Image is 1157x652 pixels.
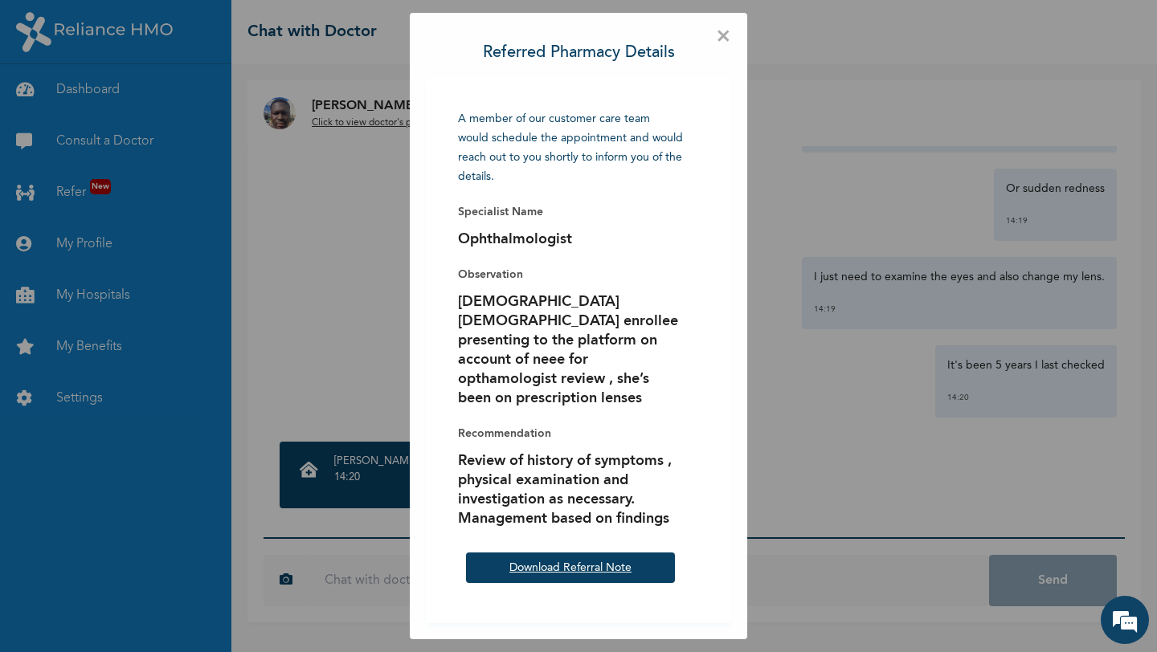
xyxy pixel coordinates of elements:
a: Download Referral Note [509,562,632,573]
p: Review of history of symptoms , physical examination and investigation as necessary. Management b... [458,451,683,528]
p: [DEMOGRAPHIC_DATA] [DEMOGRAPHIC_DATA] enrollee presenting to the platform on account of neee for ... [458,292,683,408]
span: A member of our customer care team would schedule the appointment and would reach out to you shor... [458,109,683,186]
textarea: Type your message and hit 'Enter' [8,488,306,544]
p: Recommendation [458,424,683,443]
div: Minimize live chat window [264,8,302,47]
div: FAQs [157,544,307,594]
span: We're online! [93,227,222,389]
h3: Referred Pharmacy Details [483,45,675,61]
button: Download Referral Note [466,552,675,583]
img: d_794563401_company_1708531726252_794563401 [30,80,65,120]
p: Specialist Name [458,202,683,222]
p: Observation [458,265,683,284]
span: × [716,29,731,45]
span: Conversation [8,573,157,584]
div: Chat with us now [84,90,270,111]
p: Ophthalmologist [458,230,683,249]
